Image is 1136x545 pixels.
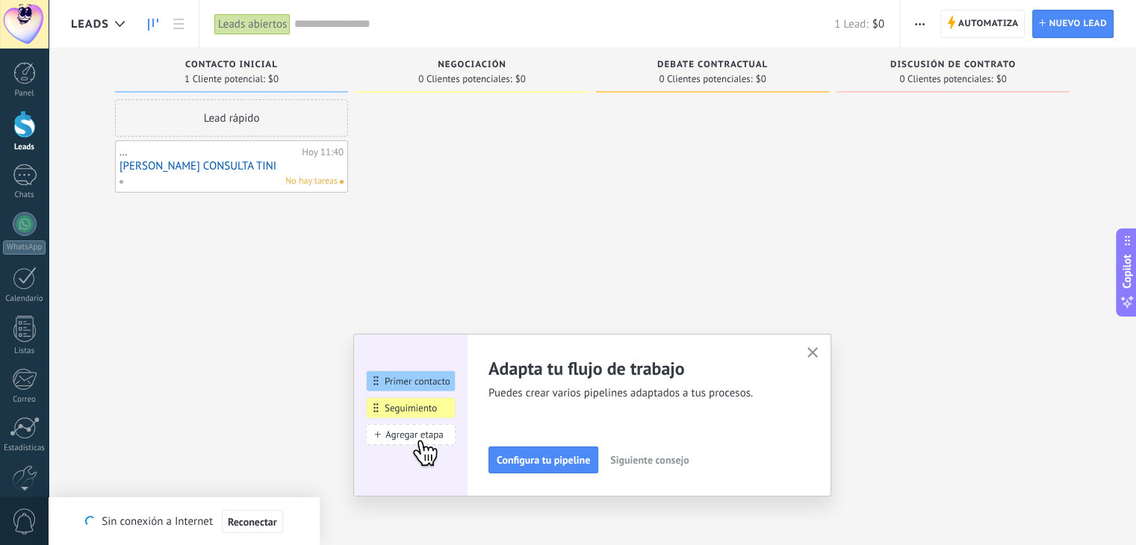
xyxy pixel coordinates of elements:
div: Sin conexión a Internet [85,509,282,534]
button: Más [909,10,931,38]
div: Discusión de contrato [844,60,1062,72]
span: Reconectar [228,517,277,527]
div: Hoy 11:40 [302,146,344,158]
div: ... [120,146,298,158]
button: Reconectar [222,510,283,534]
div: Leads [3,143,46,152]
span: Copilot [1120,255,1135,289]
span: 1 Lead: [834,17,868,31]
span: $0 [996,75,1007,84]
span: 0 Clientes potenciales: [418,75,512,84]
button: Configura tu pipeline [488,446,598,473]
div: Negociación [363,60,581,72]
a: Lista [166,10,191,39]
div: Leads abiertos [214,13,291,35]
span: Negociación [438,60,506,70]
div: Chats [3,190,46,200]
span: Configura tu pipeline [497,455,590,465]
span: Debate contractual [657,60,768,70]
span: Siguiente consejo [610,455,689,465]
a: [PERSON_NAME] CONSULTA TINI [120,160,344,172]
div: Calendario [3,294,46,304]
span: $0 [268,75,279,84]
div: Contacto inicial [122,60,341,72]
span: 0 Clientes potenciales: [899,75,993,84]
div: Panel [3,89,46,99]
span: Puedes crear varios pipelines adaptados a tus procesos. [488,386,789,401]
span: 0 Clientes potenciales: [659,75,752,84]
span: No hay nada asignado [340,180,344,184]
span: Discusión de contrato [890,60,1016,70]
span: Automatiza [958,10,1019,37]
div: Estadísticas [3,443,46,453]
div: Listas [3,346,46,356]
span: $0 [515,75,526,84]
div: Debate contractual [603,60,822,72]
span: 1 Cliente potencial: [184,75,265,84]
a: Nuevo lead [1032,10,1114,38]
span: Contacto inicial [185,60,278,70]
span: $0 [756,75,766,84]
span: Leads [71,17,109,31]
div: Correo [3,395,46,405]
h2: Adapta tu flujo de trabajo [488,357,789,380]
div: Lead rápido [115,99,348,137]
span: Nuevo lead [1049,10,1107,37]
span: No hay tareas [285,175,338,188]
a: Automatiza [940,10,1025,38]
a: Leads [140,10,166,39]
div: WhatsApp [3,240,46,255]
button: Siguiente consejo [603,449,695,471]
span: $0 [872,17,884,31]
